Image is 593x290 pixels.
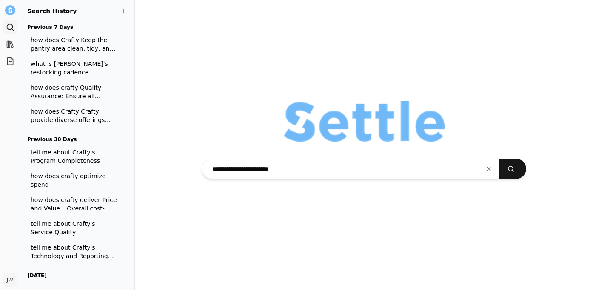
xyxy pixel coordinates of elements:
a: Search [3,20,17,34]
a: Projects [3,54,17,68]
span: how does crafty deliver Price and Value – Overall cost-effectiveness of the proposed solution, in... [31,196,117,213]
a: Library [3,37,17,51]
button: Clear input [479,161,499,176]
h2: Search History [27,7,128,15]
span: tell me about Crafty's Program Completeness [31,148,117,165]
span: how does crafty Quality Assurance: Ensure all products are fresh, in good condition, and meet all... [31,83,117,100]
h3: [DATE] [27,270,121,281]
img: Settle [5,5,15,15]
span: tell me about Crafty's Technology and Reporting Capabilities [31,243,117,260]
span: how does Crafty Keep the pantry area clean, tidy, and organized at all times, including arranging... [31,36,117,53]
span: how does crafty optimize spend [31,172,117,189]
span: tell me about Crafty's Service Quality [31,219,117,236]
button: Settle [3,3,17,17]
h3: Previous 30 Days [27,134,121,145]
h3: Previous 7 Days [27,22,121,32]
button: JW [3,273,17,287]
span: what is [PERSON_NAME]'s restocking cadence [31,60,117,77]
span: how does Crafty Crafty provide diverse offerings and otating selection of snacks and beverages ca... [31,107,117,124]
img: Organization logo [284,101,445,142]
